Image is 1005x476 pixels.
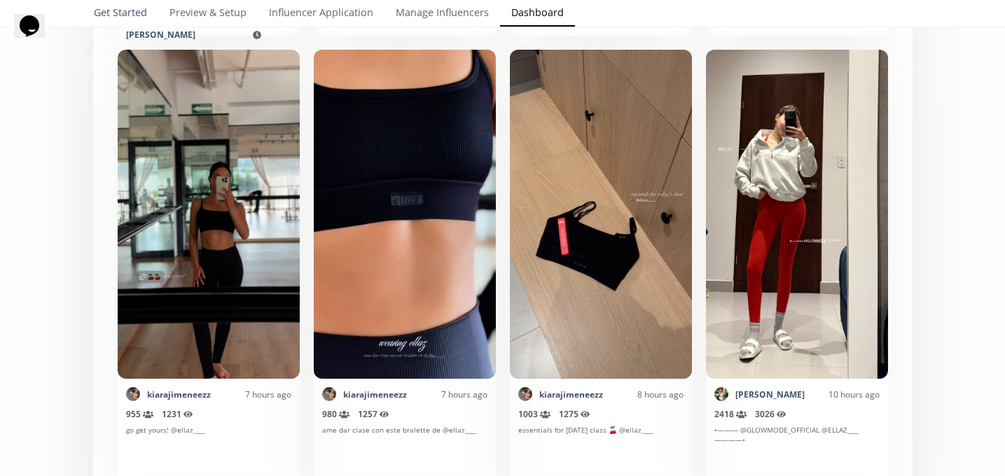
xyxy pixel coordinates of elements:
span: 3026 [755,408,786,420]
div: [PERSON_NAME] [PERSON_NAME] [126,17,253,41]
span: 1003 [518,408,550,420]
div: 10 hours ago [805,388,880,400]
span: 25 starz [253,17,285,41]
img: 487728424_1200575214988985_3808637150071984632_n.jpg [714,387,728,401]
div: 7 hours ago [211,388,291,400]
span: 1257 [358,408,389,420]
div: essentials for [DATE] class 🍒 @ellaz____ [518,425,684,470]
div: go get yours! @ellaz____ [126,425,291,470]
span: 980 [322,408,349,420]
iframe: chat widget [14,14,59,56]
img: 527616022_18519916201034479_3276145178201938334_n.jpg [518,387,532,401]
img: 527616022_18519916201034479_3276145178201938334_n.jpg [126,387,140,401]
a: kiarajimeneezz [539,388,603,400]
a: [PERSON_NAME] [735,388,805,400]
a: kiarajimeneezz [147,388,211,400]
div: 7 hours ago [407,388,487,400]
span: 1275 [559,408,590,420]
a: kiarajimeneezz [343,388,407,400]
span: 1231 [162,408,193,420]
img: 527616022_18519916201034479_3276145178201938334_n.jpg [322,387,336,401]
div: ame dar clase con este bralette de @ellaz____ [322,425,487,470]
span: 2418 [714,408,747,420]
div: 8 hours ago [603,388,684,400]
div: •——— @GLOWMODE_OFFICIAL @ELLAZ____ ————• [714,425,880,470]
span: 955 [126,408,153,420]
